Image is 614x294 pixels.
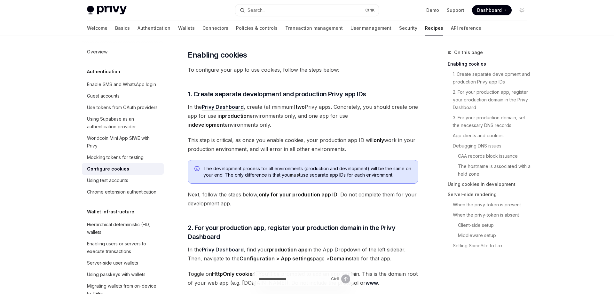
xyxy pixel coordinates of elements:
[188,245,418,263] span: In the , find your in the App Dropdown of the left sidebar. Then, navigate to the page > tab for ...
[448,230,532,241] a: Middleware setup
[472,5,512,15] a: Dashboard
[87,6,127,15] img: light logo
[87,259,138,267] div: Server-side user wallets
[188,223,418,241] span: 2. For your production app, register your production domain in the Privy Dashboard
[82,269,164,280] a: Using passkeys with wallets
[259,272,328,286] input: Ask a question...
[248,6,265,14] div: Search...
[87,177,128,184] div: Using test accounts
[448,59,532,69] a: Enabling cookies
[87,115,160,131] div: Using Supabase as an authentication provider
[188,190,418,208] span: Next, follow the steps below, . Do not complete them for your development app.
[448,161,532,179] a: The hostname is associated with a held zone
[448,131,532,141] a: App clients and cookies
[87,48,107,56] div: Overview
[188,65,418,74] span: To configure your app to use cookies, follow the steps below:
[240,255,313,262] strong: Configuration > App settings
[87,104,158,111] div: Use tokens from OAuth providers
[82,90,164,102] a: Guest accounts
[399,20,417,36] a: Security
[454,49,483,56] span: On this page
[82,132,164,152] a: Worldcoin Mini App SIWE with Privy
[82,152,164,163] a: Mocking tokens for testing
[259,191,337,198] strong: only for your production app ID
[290,172,301,178] strong: must
[188,102,418,129] span: In the , create (at minimum) Privy apps. Concretely, you should create one app for use in environ...
[365,8,375,13] span: Ctrl K
[517,5,527,15] button: Toggle dark mode
[87,208,134,216] h5: Wallet infrastructure
[87,221,160,236] div: Hierarchical deterministic (HD) wallets
[178,20,195,36] a: Wallets
[82,257,164,269] a: Server-side user wallets
[82,175,164,186] a: Using test accounts
[477,7,502,13] span: Dashboard
[295,104,305,110] strong: two
[87,92,120,100] div: Guest accounts
[448,220,532,230] a: Client-side setup
[188,269,418,287] span: Toggle on . You’ll be prompted to add an app domain. This is the domain root of your web app (e.g...
[87,134,160,150] div: Worldcoin Mini App SIWE with Privy
[188,136,418,154] span: This step is critical, as once you enable cookies, your production app ID will work in your produ...
[448,210,532,220] a: When the privy-token is absent
[87,68,120,75] h5: Authentication
[202,20,228,36] a: Connectors
[203,165,412,178] span: The development process for all environments (production and development) will be the same on you...
[222,113,250,119] strong: production
[350,20,391,36] a: User management
[82,186,164,198] a: Chrome extension authentication
[82,163,164,175] a: Configure cookies
[341,274,350,283] button: Send message
[82,238,164,257] a: Enabling users or servers to execute transactions
[87,154,144,161] div: Mocking tokens for testing
[448,189,532,200] a: Server-side rendering
[87,240,160,255] div: Enabling users or servers to execute transactions
[451,20,481,36] a: API reference
[448,69,532,87] a: 1. Create separate development and production Privy app IDs
[425,20,443,36] a: Recipes
[188,90,366,99] span: 1. Create separate development and production Privy app IDs
[82,46,164,58] a: Overview
[426,7,439,13] a: Demo
[448,141,532,151] a: Debugging DNS issues
[192,122,225,128] strong: development
[188,50,247,60] span: Enabling cookies
[448,87,532,113] a: 2. For your production app, register your production domain in the Privy Dashboard
[448,179,532,189] a: Using cookies in development
[448,241,532,251] a: Setting SameSite to Lax
[285,20,343,36] a: Transaction management
[87,20,107,36] a: Welcome
[330,255,352,262] strong: Domains
[448,200,532,210] a: When the privy-token is present
[447,7,464,13] a: Support
[448,113,532,131] a: 3. For your production domain, set the necessary DNS records
[202,104,244,110] a: Privy Dashboard
[87,188,156,196] div: Chrome extension authentication
[194,166,201,172] svg: Info
[236,20,278,36] a: Policies & controls
[82,79,164,90] a: Enable SMS and WhatsApp login
[82,113,164,132] a: Using Supabase as an authentication provider
[87,271,146,278] div: Using passkeys with wallets
[82,102,164,113] a: Use tokens from OAuth providers
[448,151,532,161] a: CAA records block issuance
[269,246,308,253] strong: production app
[87,81,156,88] div: Enable SMS and WhatsApp login
[374,137,384,143] strong: only
[235,4,379,16] button: Open search
[115,20,130,36] a: Basics
[82,219,164,238] a: Hierarchical deterministic (HD) wallets
[87,165,129,173] div: Configure cookies
[202,246,244,253] a: Privy Dashboard
[138,20,170,36] a: Authentication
